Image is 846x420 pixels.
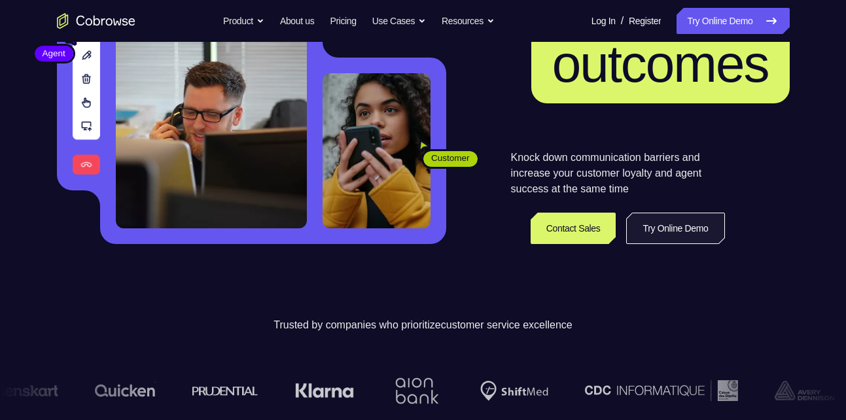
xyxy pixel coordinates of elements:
button: Use Cases [372,8,426,34]
span: / [621,13,624,29]
img: CDC Informatique [584,380,737,400]
a: About us [280,8,314,34]
span: outcomes [552,35,769,93]
img: prudential [192,385,258,396]
button: Product [223,8,264,34]
img: Klarna [294,383,353,398]
img: Shiftmed [480,381,548,401]
a: Pricing [330,8,356,34]
img: Aion Bank [390,364,443,417]
a: Register [629,8,661,34]
a: Go to the home page [57,13,135,29]
a: Contact Sales [531,213,616,244]
p: Knock down communication barriers and increase your customer loyalty and agent success at the sam... [511,150,725,197]
span: customer service excellence [441,319,573,330]
img: A customer holding their phone [323,73,431,228]
a: Try Online Demo [626,213,724,244]
a: Log In [591,8,616,34]
a: Try Online Demo [677,8,789,34]
button: Resources [442,8,495,34]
